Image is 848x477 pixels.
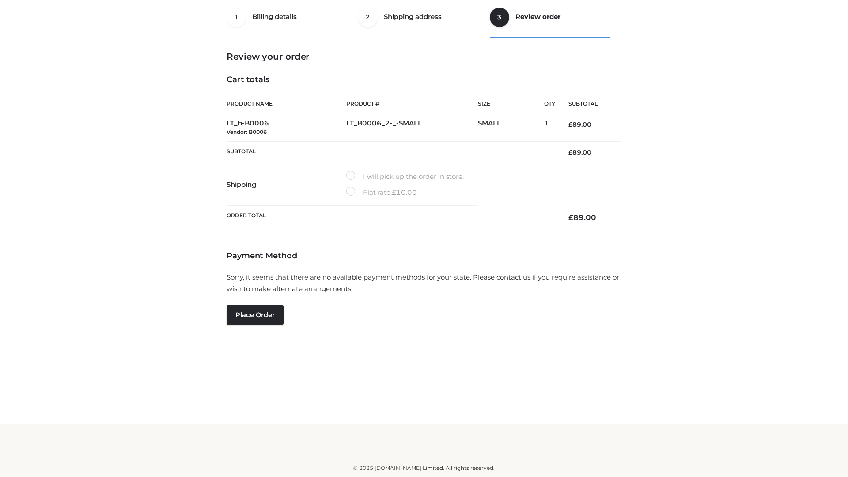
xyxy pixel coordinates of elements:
th: Product # [346,94,478,114]
span: £ [392,188,396,197]
h4: Cart totals [227,75,621,85]
th: Order Total [227,206,555,229]
bdi: 89.00 [568,213,596,222]
th: Shipping [227,163,346,206]
span: £ [568,148,572,156]
span: £ [568,121,572,129]
h4: Payment Method [227,251,621,261]
th: Subtotal [227,141,555,163]
bdi: 10.00 [392,188,417,197]
label: I will pick up the order in store. [346,171,464,182]
bdi: 89.00 [568,121,591,129]
td: LT_b-B0006 [227,114,346,142]
div: © 2025 [DOMAIN_NAME] Limited. All rights reserved. [131,464,717,473]
th: Qty [544,94,555,114]
h3: Review your order [227,51,621,62]
span: £ [568,213,573,222]
td: 1 [544,114,555,142]
label: Flat rate: [346,187,417,198]
small: Vendor: B0006 [227,129,267,135]
span: Sorry, it seems that there are no available payment methods for your state. Please contact us if ... [227,273,619,293]
th: Size [478,94,540,114]
th: Subtotal [555,94,621,114]
td: SMALL [478,114,544,142]
bdi: 89.00 [568,148,591,156]
th: Product Name [227,94,346,114]
button: Place order [227,305,284,325]
td: LT_B0006_2-_-SMALL [346,114,478,142]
